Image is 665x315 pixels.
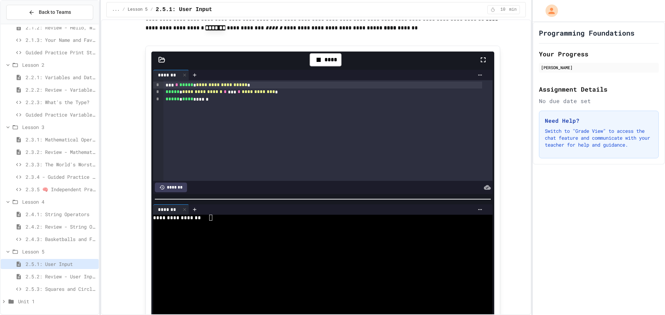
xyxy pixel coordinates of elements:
span: Lesson 2 [22,61,96,68]
h2: Your Progress [539,49,659,59]
span: 2.3.3: The World's Worst [PERSON_NAME] Market [26,161,96,168]
span: Lesson 3 [22,123,96,131]
span: Unit 1 [18,298,96,305]
span: 2.4.2: Review - String Operators [26,223,96,230]
p: Switch to "Grade View" to access the chat feature and communicate with your teacher for help and ... [545,128,653,148]
span: 2.5.3: Squares and Circles [26,285,96,293]
span: 2.2.3: What's the Type? [26,99,96,106]
button: Back to Teams [6,5,93,20]
span: min [509,7,517,12]
span: Lesson 5 [128,7,148,12]
span: 2.3.4 - Guided Practice - Mathematical Operators in Python [26,173,96,180]
div: No due date set [539,97,659,105]
span: 2.5.2: Review - User Input [26,273,96,280]
h2: Assignment Details [539,84,659,94]
span: 10 [497,7,508,12]
div: My Account [538,3,560,19]
span: 2.1.3: Your Name and Favorite Movie [26,36,96,44]
span: / [122,7,125,12]
span: ... [112,7,120,12]
span: 2.4.3: Basketballs and Footballs [26,235,96,243]
span: 2.1.2: Review - Hello, World! [26,24,96,31]
h3: Need Help? [545,117,653,125]
span: Guided Practice Variables & Data Types [26,111,96,118]
span: Guided Practice Print Statement Class Review [26,49,96,56]
span: Lesson 4 [22,198,96,205]
span: 2.4.1: String Operators [26,211,96,218]
span: 2.2.2: Review - Variables and Data Types [26,86,96,93]
span: Back to Teams [39,9,71,16]
span: 2.5.1: User Input [26,260,96,268]
div: [PERSON_NAME] [541,64,657,71]
span: 2.3.5 🧠 Independent Practice [26,186,96,193]
h1: Programming Foundations [539,28,635,38]
span: / [150,7,153,12]
span: 2.5.1: User Input [156,6,212,14]
span: Lesson 5 [22,248,96,255]
span: 2.2.1: Variables and Data Types [26,74,96,81]
span: 2.3.2: Review - Mathematical Operators [26,148,96,156]
span: 2.3.1: Mathematical Operators [26,136,96,143]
